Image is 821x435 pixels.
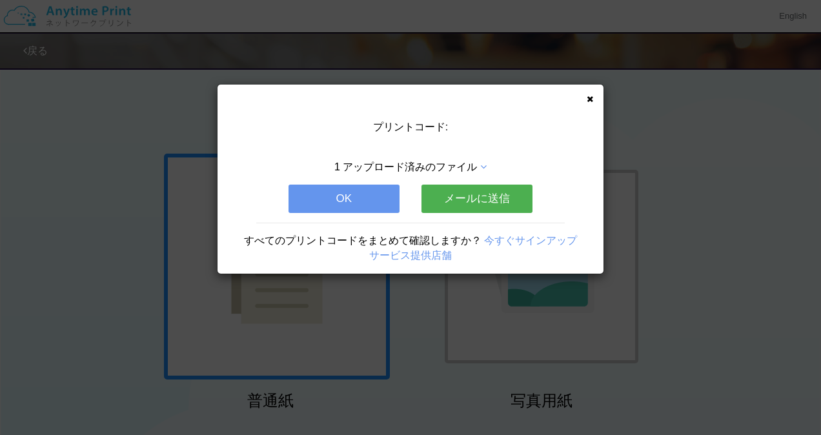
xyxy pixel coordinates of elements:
span: プリントコード: [373,121,448,132]
button: OK [289,185,400,213]
a: 今すぐサインアップ [484,235,577,246]
button: メールに送信 [421,185,532,213]
span: すべてのプリントコードをまとめて確認しますか？ [244,235,481,246]
span: 1 アップロード済みのファイル [334,161,477,172]
a: サービス提供店舗 [369,250,452,261]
